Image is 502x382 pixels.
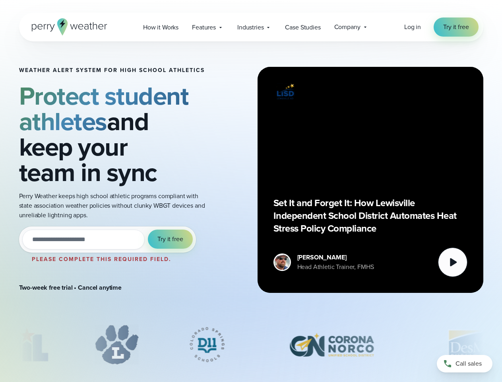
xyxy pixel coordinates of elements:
img: Colorado-Springs-School-District.svg [177,325,237,364]
span: Try it free [157,234,183,244]
label: Please complete this required field. [32,255,171,263]
div: [PERSON_NAME] [297,253,374,262]
h1: Weather Alert System for High School Athletics [19,67,205,74]
div: 4 of 12 [275,325,388,364]
span: Log in [404,22,421,31]
span: Try it free [443,22,469,32]
span: How it Works [143,23,178,32]
div: 2 of 12 [95,325,139,364]
a: Try it free [434,18,478,37]
span: Features [192,23,216,32]
button: Try it free [148,230,192,249]
a: How it Works [136,19,185,35]
strong: Two-week free trial • Cancel anytime [19,283,122,292]
div: 3 of 12 [177,325,237,364]
h2: and keep your team in sync [19,83,205,185]
img: Lewisville ISD logo [273,83,297,101]
span: Industries [237,23,264,32]
img: Corona-Norco-Unified-School-District.svg [275,325,388,364]
span: Company [334,22,361,32]
div: Head Athletic Trainer, FMHS [297,262,374,272]
a: Log in [404,22,421,32]
p: Set It and Forget It: How Lewisville Independent School District Automates Heat Stress Policy Com... [273,197,467,235]
div: slideshow [19,325,483,368]
a: Call sales [437,355,492,372]
strong: Protect student athletes [19,77,189,140]
span: Call sales [455,359,482,368]
p: Perry Weather keeps high school athletic programs compliant with state association weather polici... [19,191,205,220]
a: Case Studies [278,19,327,35]
span: Case Studies [285,23,320,32]
img: cody-henschke-headshot [275,255,290,270]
